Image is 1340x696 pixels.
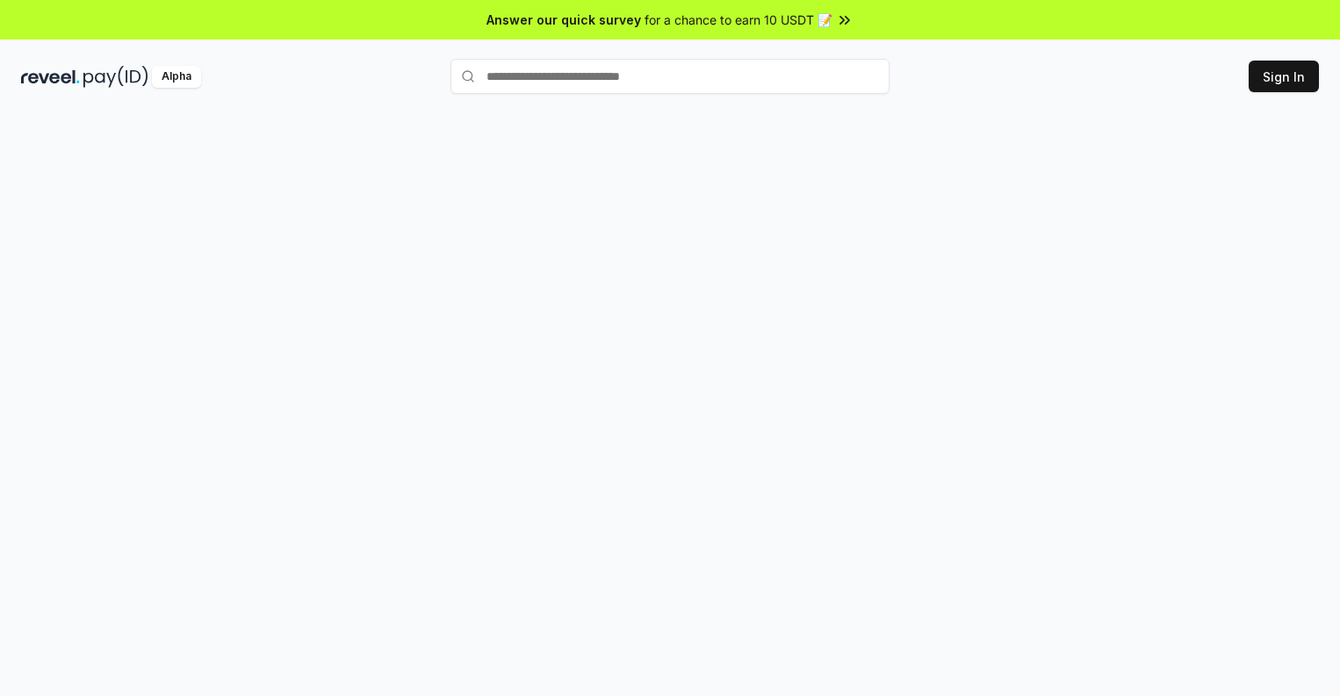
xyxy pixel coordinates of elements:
[486,11,641,29] span: Answer our quick survey
[645,11,832,29] span: for a chance to earn 10 USDT 📝
[21,66,80,88] img: reveel_dark
[83,66,148,88] img: pay_id
[1249,61,1319,92] button: Sign In
[152,66,201,88] div: Alpha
